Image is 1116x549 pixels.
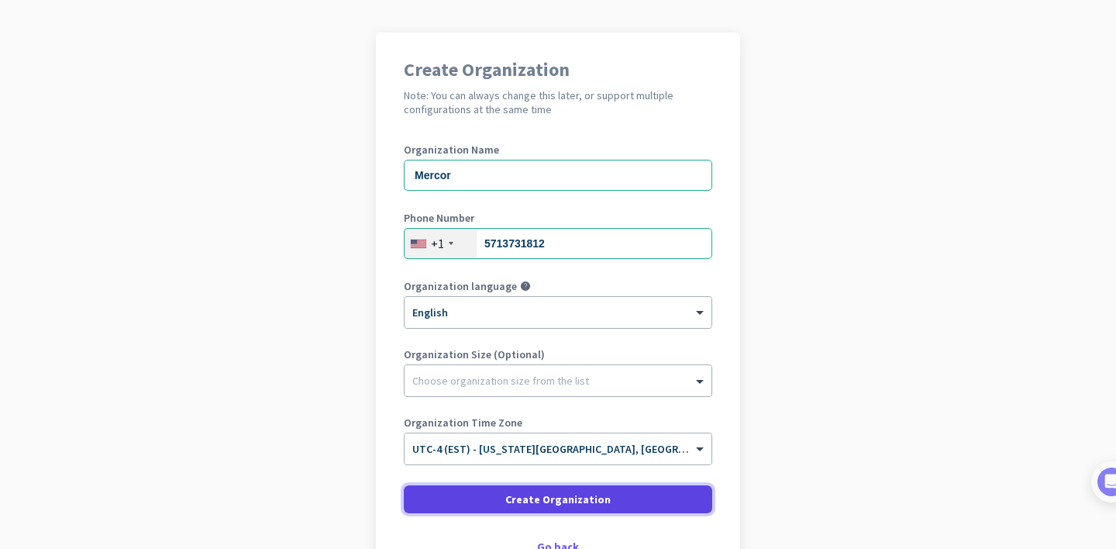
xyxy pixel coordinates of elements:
label: Organization language [404,281,517,292]
label: Organization Time Zone [404,417,712,428]
input: What is the name of your organization? [404,160,712,191]
label: Organization Name [404,144,712,155]
span: Create Organization [505,492,611,507]
div: +1 [431,236,444,251]
h2: Note: You can always change this later, or support multiple configurations at the same time [404,88,712,116]
h1: Create Organization [404,60,712,79]
label: Phone Number [404,212,712,223]
input: 201-555-0123 [404,228,712,259]
i: help [520,281,531,292]
label: Organization Size (Optional) [404,349,712,360]
button: Create Organization [404,485,712,513]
